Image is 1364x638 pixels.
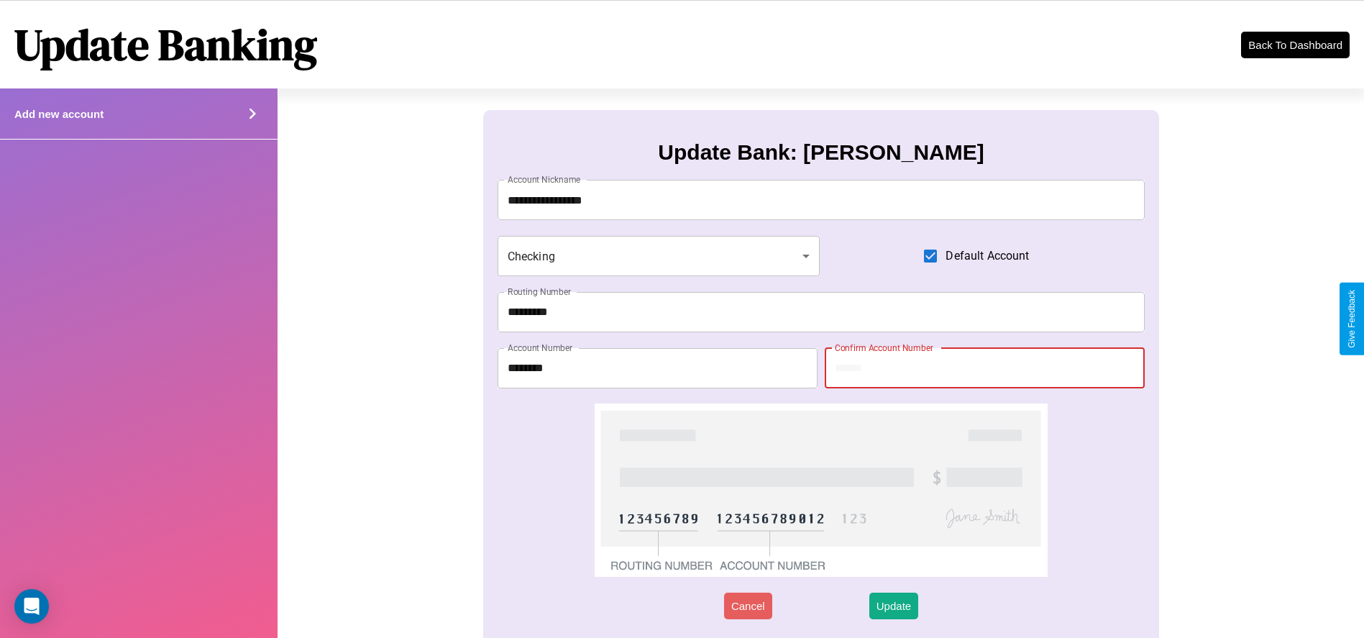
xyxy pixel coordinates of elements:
h3: Update Bank: [PERSON_NAME] [658,140,984,165]
div: Checking [498,236,820,276]
div: Give Feedback [1347,290,1357,348]
div: Open Intercom Messenger [14,589,49,624]
button: Update [869,593,918,619]
label: Account Nickname [508,173,581,186]
button: Cancel [724,593,772,619]
h4: Add new account [14,108,104,120]
h1: Update Banking [14,15,317,74]
span: Default Account [946,247,1029,265]
button: Back To Dashboard [1241,32,1350,58]
label: Confirm Account Number [835,342,933,354]
img: check [595,404,1048,577]
label: Account Number [508,342,572,354]
label: Routing Number [508,286,571,298]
